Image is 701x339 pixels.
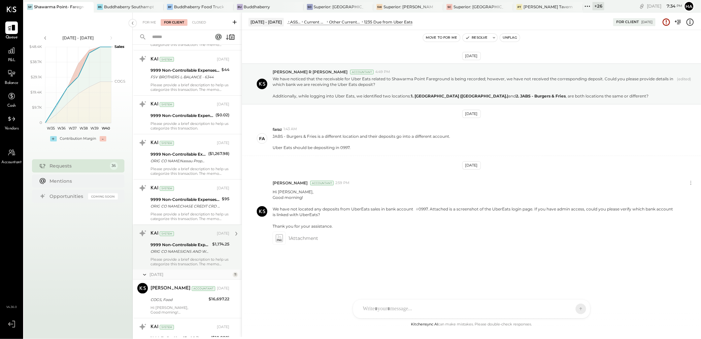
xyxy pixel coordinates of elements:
div: 9999 Non-Controllable Expenses:Other Income and Expenses:To Be Classified P&L [150,67,219,74]
text: W38 [80,126,88,131]
span: [PERSON_NAME] [273,180,308,186]
div: Contribution Margin [60,136,96,141]
div: System [160,57,174,62]
div: Current Assets [304,19,326,25]
div: [DATE] [217,231,229,237]
div: $95 [222,196,229,203]
div: Please provide a brief description to help us categorize this transaction. [150,122,229,131]
p: We have noticed that the receivable for Uber Eats related to Shawarma Point Fareground is being r... [273,76,675,99]
text: $29.1K [31,75,42,79]
div: - [100,136,106,141]
p: JABS - Burgers & Fries is a different location and their deposits go into a different account. [273,133,450,150]
div: 11 [233,272,238,278]
div: Requests [50,163,107,169]
text: $19.4K [30,90,42,94]
span: [PERSON_NAME] R [PERSON_NAME] [273,69,348,75]
strong: 1. [GEOGRAPHIC_DATA] ([GEOGRAPHIC_DATA].) [411,94,508,98]
div: Please provide a brief description to help us categorize this transaction. The memo might be help... [150,212,229,221]
div: System [160,232,174,236]
div: Please provide a brief description to help us categorize this transaction. The memo might be help... [150,257,229,267]
p: Hi [PERSON_NAME], Good morning! [273,189,675,229]
a: Balance [0,67,23,86]
a: Cash [0,90,23,109]
div: KAI [150,185,158,192]
div: Buddhaberry [244,4,270,10]
div: [DATE] [462,52,481,60]
div: 9999 Non-Controllable Expenses:Other Income and Expenses:To Be Classified P&L [150,197,220,203]
div: [DATE] [641,20,652,24]
span: (edited) [677,77,691,99]
span: Vendors [5,126,19,132]
div: ORIG CO NAME:SIGNS AND WONDER ORIG ID:XXXXXX6202 DESC DATE:250827 CO ENTRY DESCR:SALE SEC:CCD TRA... [150,248,210,255]
div: [DATE] [462,161,481,169]
div: KAI [150,140,158,147]
div: Buddhaberry Food Truck [174,4,224,10]
div: [DATE] [217,57,229,62]
div: Opportunities [50,193,85,200]
div: [DATE] [150,272,231,278]
div: Please provide a brief description to help us categorize this transaction. The memo might be help... [150,83,229,92]
div: SP [27,4,33,10]
div: Accountant [192,286,215,291]
span: P&L [8,57,16,63]
div: SW [377,4,383,10]
div: Bu [237,4,243,10]
div: $1,174.25 [212,241,229,248]
strong: 2. JABS - Burgers & Fries [516,94,566,98]
span: 2:59 PM [335,180,350,186]
button: Move to for me [423,34,460,42]
text: $48.4K [29,44,42,49]
div: Additionally, while logging into Uber Eats, we identified two locations: and , are both locations... [273,93,675,99]
div: ($1,267.98) [208,151,229,157]
div: 36 [110,162,118,170]
div: ASSETS [290,19,301,25]
div: KAI [150,56,158,63]
text: $9.7K [32,105,42,110]
div: 9999 Non-Controllable Expenses:Other Income and Expenses:To Be Classified P&L [150,242,210,248]
a: P&L [0,44,23,63]
div: Accountant [350,70,374,74]
text: W35 [47,126,54,131]
div: Mentions [50,178,115,184]
div: [DATE] - [DATE] [249,18,284,26]
div: Please provide a brief description to help us categorize this transaction. The memo might be help... [150,167,229,176]
button: Unflag [500,34,520,42]
text: $38.7K [30,59,42,64]
div: BS [97,4,103,10]
div: Shawarma Point- Fareground [34,4,84,10]
div: [PERSON_NAME] [150,285,190,292]
div: ($0.02) [216,112,229,119]
div: For Client [161,19,187,26]
div: Superior: [GEOGRAPHIC_DATA] [453,4,503,10]
text: W40 [101,126,110,131]
div: [PERSON_NAME] Tavern [523,4,573,10]
div: Hi [PERSON_NAME], Good morning! [150,306,229,315]
div: [DATE] [217,325,229,330]
div: Superior: [GEOGRAPHIC_DATA] [314,4,364,10]
div: ORIG CO NAME:CHASE CREDIT CRD ORIG ID:XXXXXX9224 DESC DATE:250808 CO ENTRY DESCR:AUTOPAYBUSSEC:PP... [150,203,220,210]
div: $44 [221,67,229,73]
button: Resolve [463,34,490,42]
span: 1 Attachment [288,232,318,245]
div: + [50,136,57,141]
a: Vendors [0,113,23,132]
div: SC [447,4,452,10]
span: 4:49 PM [375,69,390,75]
span: Cash [7,103,16,109]
div: We have not located any deposits from UberEats sales in bank account 0997. Attached is a screensh... [273,206,675,229]
div: System [160,186,174,191]
div: Coming Soon [88,193,118,200]
div: 1235 Due from Uber Eats [364,19,413,25]
text: W36 [57,126,66,131]
div: [DATE] [462,110,481,118]
div: Closed [189,19,209,26]
a: Queue [0,21,23,41]
span: # [416,207,418,211]
text: W37 [69,126,77,131]
span: 1:43 AM [284,127,297,132]
div: For Me [139,19,159,26]
div: KAI [150,324,158,331]
div: SO [307,4,313,10]
div: fa [259,135,265,142]
div: KAI [150,231,158,237]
